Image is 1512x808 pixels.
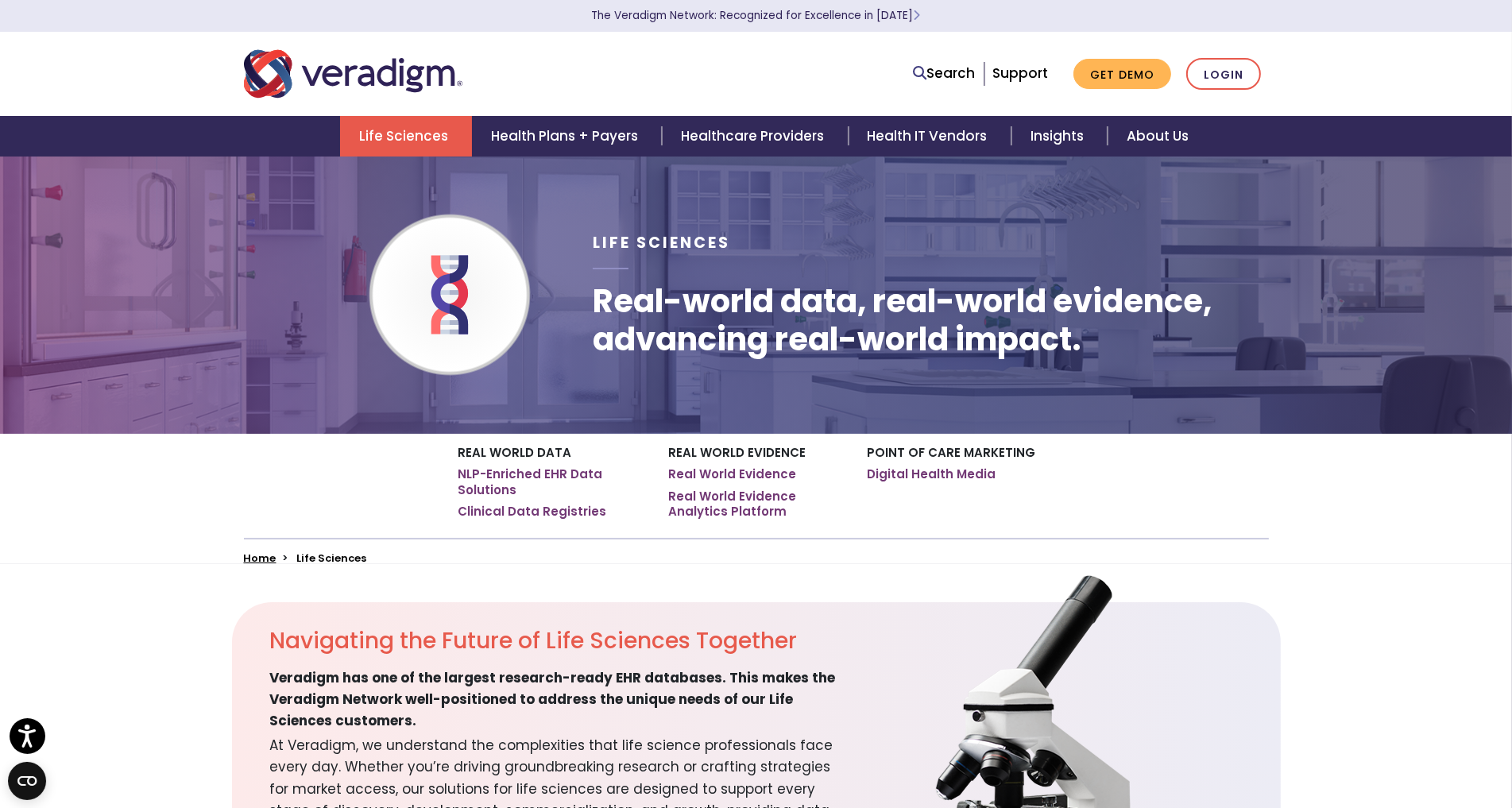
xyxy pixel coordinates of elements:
[458,466,645,497] a: NLP-Enriched EHR Data Solutions
[1186,58,1261,91] a: Login
[662,116,848,157] a: Healthcare Providers
[849,116,1011,157] a: Health IT Vendors
[244,48,462,100] img: Veradigm logo
[1011,116,1108,157] a: Insights
[1208,694,1493,789] iframe: Drift Chat Widget
[868,466,996,482] a: Digital Health Media
[914,8,921,23] span: Learn More
[669,489,844,520] a: Real World Evidence Analytics Platform
[270,628,844,655] h2: Navigating the Future of Life Sciences Together
[669,466,797,482] a: Real World Evidence
[914,63,976,84] a: Search
[472,116,662,157] a: Health Plans + Payers
[1073,59,1171,90] a: Get Demo
[270,667,844,733] span: Veradigm has one of the largest research-ready EHR databases. This makes the Veradigm Network wel...
[244,551,276,566] a: Home
[8,762,46,800] button: Open CMP widget
[992,64,1048,83] a: Support
[593,232,730,253] span: Life Sciences
[593,282,1268,358] h1: Real-world data, real-world evidence, advancing real-world impact.
[592,8,921,23] a: The Veradigm Network: Recognized for Excellence in [DATE]Learn More
[1108,116,1208,157] a: About Us
[458,504,607,520] a: Clinical Data Registries
[340,116,472,157] a: Life Sciences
